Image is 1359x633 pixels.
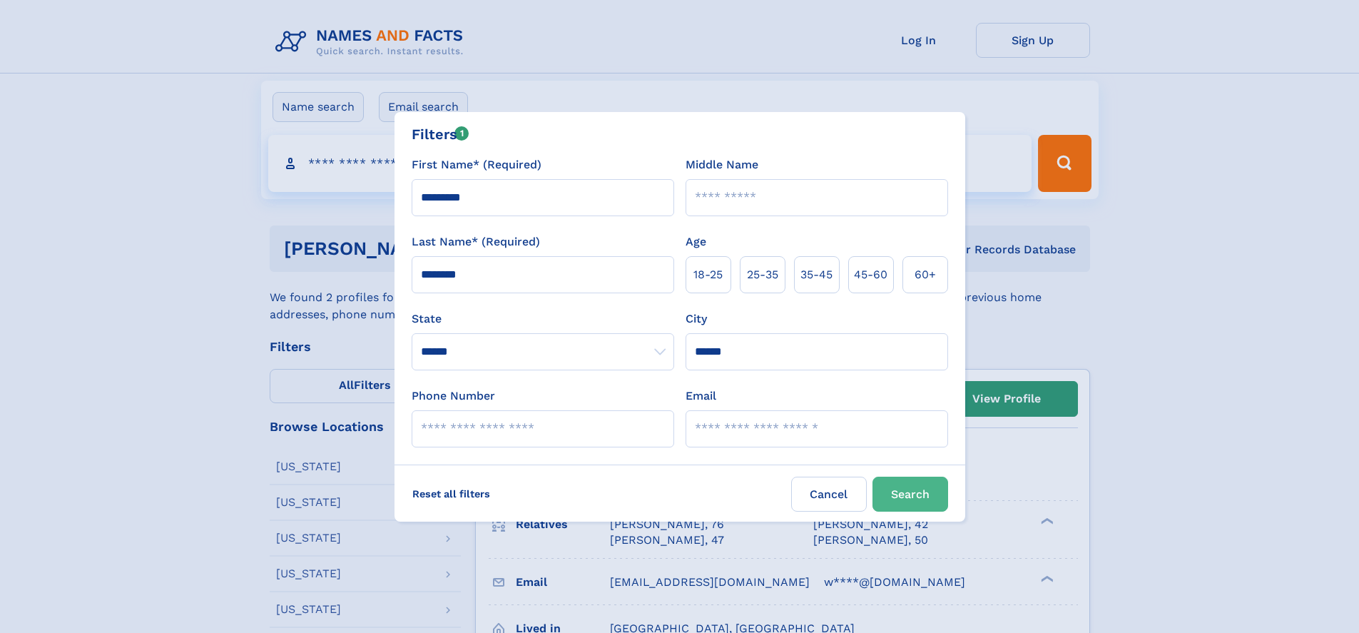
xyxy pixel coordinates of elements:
label: City [686,310,707,328]
span: 45‑60 [854,266,887,283]
label: First Name* (Required) [412,156,541,173]
label: State [412,310,674,328]
span: 60+ [915,266,936,283]
div: Filters [412,123,469,145]
label: Age [686,233,706,250]
span: 35‑45 [800,266,833,283]
button: Search [872,477,948,512]
label: Cancel [791,477,867,512]
span: 18‑25 [693,266,723,283]
label: Email [686,388,716,405]
span: 25‑35 [747,266,778,283]
label: Last Name* (Required) [412,233,540,250]
label: Phone Number [412,388,495,405]
label: Reset all filters [403,477,499,511]
label: Middle Name [686,156,758,173]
